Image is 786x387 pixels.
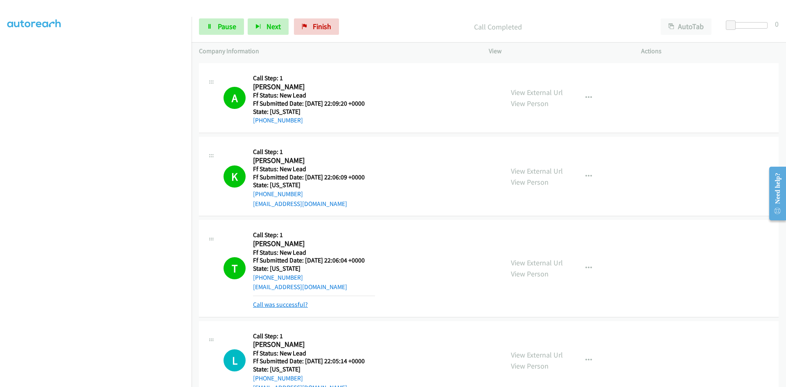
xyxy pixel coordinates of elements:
h5: State: [US_STATE] [253,181,375,189]
h5: Ff Submitted Date: [DATE] 22:05:14 +0000 [253,357,375,365]
h5: Call Step: 1 [253,332,375,340]
div: The call is yet to be attempted [224,349,246,371]
h1: L [224,349,246,371]
a: View External Url [511,88,563,97]
h1: A [224,87,246,109]
a: [EMAIL_ADDRESS][DOMAIN_NAME] [253,283,347,291]
span: Pause [218,22,236,31]
h1: T [224,257,246,279]
span: Next [267,22,281,31]
a: View External Url [511,350,563,360]
a: View Person [511,99,549,108]
h5: Ff Status: New Lead [253,91,375,100]
p: Company Information [199,46,474,56]
a: Finish [294,18,339,35]
a: [PHONE_NUMBER] [253,374,303,382]
a: View Person [511,177,549,187]
h2: [PERSON_NAME] [253,156,375,165]
a: [PHONE_NUMBER] [253,116,303,124]
h5: State: [US_STATE] [253,365,375,373]
button: Next [248,18,289,35]
p: View [489,46,626,56]
h5: Ff Status: New Lead [253,349,375,358]
a: Pause [199,18,244,35]
p: Call Completed [350,21,646,32]
a: [PHONE_NUMBER] [253,190,303,198]
h5: Ff Submitted Date: [DATE] 22:06:04 +0000 [253,256,375,265]
h5: Ff Status: New Lead [253,249,375,257]
h5: Call Step: 1 [253,74,375,82]
h5: Call Step: 1 [253,231,375,239]
a: View External Url [511,258,563,267]
p: Actions [641,46,779,56]
a: View Person [511,361,549,371]
a: [PHONE_NUMBER] [253,274,303,281]
iframe: Resource Center [762,161,786,226]
h2: [PERSON_NAME] [253,340,375,349]
button: AutoTab [661,18,711,35]
a: View Person [511,269,549,278]
h5: Call Step: 1 [253,148,375,156]
a: [EMAIL_ADDRESS][DOMAIN_NAME] [253,200,347,208]
h2: [PERSON_NAME] [253,239,375,249]
h5: Ff Submitted Date: [DATE] 22:09:20 +0000 [253,100,375,108]
a: Call was successful? [253,301,308,308]
div: 0 [775,18,779,29]
h5: Ff Submitted Date: [DATE] 22:06:09 +0000 [253,173,375,181]
span: Finish [313,22,331,31]
div: Delay between calls (in seconds) [730,22,768,29]
h5: Ff Status: New Lead [253,165,375,173]
h5: State: [US_STATE] [253,108,375,116]
h2: [PERSON_NAME] [253,82,375,92]
h5: State: [US_STATE] [253,265,375,273]
h1: K [224,165,246,188]
a: View External Url [511,166,563,176]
